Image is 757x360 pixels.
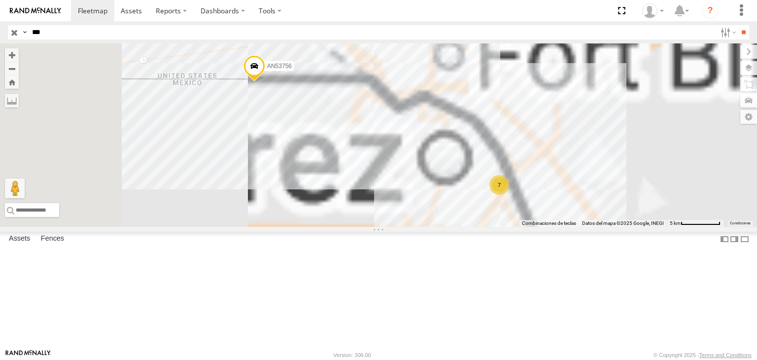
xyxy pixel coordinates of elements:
[740,110,757,124] label: Map Settings
[334,352,371,358] div: Version: 306.00
[4,232,35,246] label: Assets
[10,7,61,14] img: rand-logo.svg
[729,232,739,246] label: Dock Summary Table to the Right
[702,3,718,19] i: ?
[740,232,750,246] label: Hide Summary Table
[5,94,19,108] label: Measure
[717,25,738,39] label: Search Filter Options
[699,352,752,358] a: Terms and Conditions
[730,221,751,225] a: Condiciones (se abre en una nueva pestaña)
[489,175,509,195] div: 7
[5,75,19,89] button: Zoom Home
[667,220,723,227] button: Escala del mapa: 5 km por 77 píxeles
[5,48,19,62] button: Zoom in
[720,232,729,246] label: Dock Summary Table to the Left
[670,220,681,226] span: 5 km
[522,220,576,227] button: Combinaciones de teclas
[21,25,29,39] label: Search Query
[639,3,667,18] div: Irving Rodriguez
[36,232,69,246] label: Fences
[582,220,664,226] span: Datos del mapa ©2025 Google, INEGI
[654,352,752,358] div: © Copyright 2025 -
[267,63,292,70] span: AN53756
[5,350,51,360] a: Visit our Website
[5,62,19,75] button: Zoom out
[5,179,25,198] button: Arrastra el hombrecito naranja al mapa para abrir Street View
